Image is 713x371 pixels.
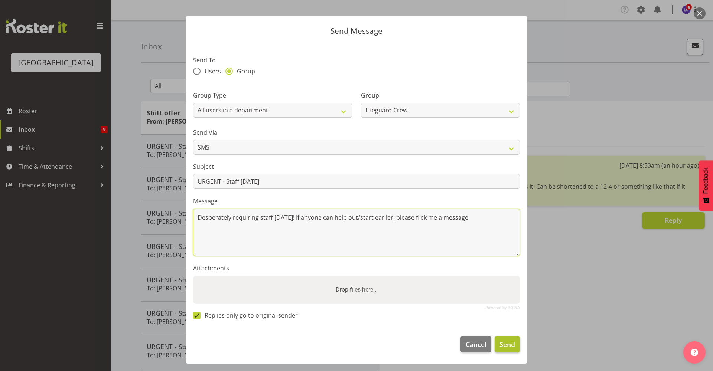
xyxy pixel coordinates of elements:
[233,68,255,75] span: Group
[193,197,520,206] label: Message
[193,56,520,65] label: Send To
[460,336,491,352] button: Cancel
[193,264,520,273] label: Attachments
[499,339,515,349] span: Send
[193,128,520,137] label: Send Via
[361,91,520,100] label: Group
[703,168,709,194] span: Feedback
[193,91,352,100] label: Group Type
[495,336,520,352] button: Send
[485,306,520,309] a: Powered by PQINA
[691,349,698,356] img: help-xxl-2.png
[201,312,298,319] span: Replies only go to original sender
[193,162,520,171] label: Subject
[699,160,713,211] button: Feedback - Show survey
[193,27,520,35] p: Send Message
[333,282,381,297] label: Drop files here...
[466,339,486,349] span: Cancel
[201,68,221,75] span: Users
[193,174,520,189] input: Subject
